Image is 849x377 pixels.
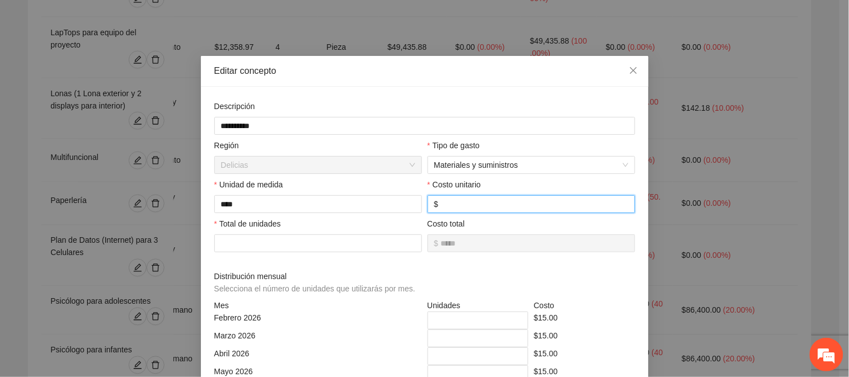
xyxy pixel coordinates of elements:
[177,289,188,300] span: Enviar mensaje de voz
[531,347,638,365] div: $15.00
[22,102,180,139] span: No. de ticket: #3357 Dame oportunidad de revisar si podemos solventarlo [DATE]
[531,312,638,329] div: $15.00
[214,139,239,152] label: Región
[15,97,188,143] div: 1:18 PM
[428,218,465,230] label: Costo total
[39,189,196,213] span: sip muchas gracias [PERSON_NAME]!!estoy al pendiente
[6,275,213,315] textarea: Escriba su mensaje y pulse “Intro”
[214,178,283,191] label: Unidad de medida
[15,145,105,167] div: 1:19 PM
[629,66,638,75] span: close
[531,329,638,347] div: $15.00
[434,237,439,249] span: $
[531,299,638,312] div: Costo
[194,289,205,300] span: Adjuntar un archivo
[434,198,439,210] span: $
[19,224,204,233] div: [PERSON_NAME]
[214,270,420,295] span: Distribución mensual
[214,284,416,293] span: Selecciona el número de unidades que utilizarás por mes.
[178,261,186,271] span: Más acciones
[31,184,204,218] div: 1:19 PM
[58,58,188,72] div: Josselin Bravo
[212,329,425,347] div: Marzo 2026
[22,239,107,252] span: a ti [PERSON_NAME]:)
[19,173,199,182] div: [PERSON_NAME]
[212,312,425,329] div: Febrero 2026
[214,65,635,77] div: Editar concepto
[425,299,532,312] div: Unidades
[192,261,204,271] span: Finalizar chat
[428,139,480,152] label: Tipo de gasto
[212,347,425,365] div: Abril 2026
[212,299,425,312] div: Mes
[221,157,415,173] span: Delicias
[618,56,649,86] button: Close
[214,218,281,230] label: Total de unidades
[434,157,628,173] span: Materiales y suministros
[214,100,255,112] label: Descripción
[22,150,97,162] span: Dame un momento
[428,178,481,191] label: Costo unitario
[15,235,115,256] div: 1:29 PM
[184,6,210,32] div: Minimizar ventana de chat en vivo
